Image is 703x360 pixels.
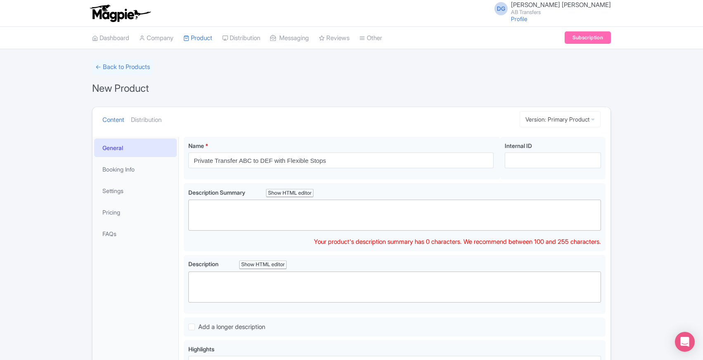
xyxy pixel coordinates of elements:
a: Content [102,107,124,133]
a: Booking Info [94,160,177,179]
span: Highlights [188,346,214,353]
a: Dashboard [92,27,129,50]
a: FAQs [94,224,177,243]
a: Other [359,27,382,50]
a: Subscription [565,31,611,44]
a: Messaging [270,27,309,50]
div: Open Intercom Messenger [675,332,695,352]
img: logo-ab69f6fb50320c5b225c76a69d11143b.png [88,4,152,22]
div: Show HTML editor [266,189,313,198]
span: Add a longer description [198,323,265,331]
span: Description [188,260,218,267]
div: Your product's description summary has 0 characters. We recommend between 100 and 255 characters. [314,237,601,247]
a: Profile [511,15,527,22]
span: Name [188,142,204,149]
a: Pricing [94,203,177,222]
span: Internal ID [505,142,532,149]
a: DG [PERSON_NAME] [PERSON_NAME] AB Transfers [489,2,611,15]
h1: New Product [92,80,149,97]
a: Version: Primary Product [520,111,601,127]
span: Description Summary [188,189,245,196]
a: ← Back to Products [92,59,153,75]
span: DG [494,2,508,15]
a: Distribution [222,27,260,50]
a: Company [139,27,173,50]
span: [PERSON_NAME] [PERSON_NAME] [511,1,611,9]
a: Reviews [319,27,349,50]
a: Settings [94,181,177,200]
a: General [94,138,177,157]
div: Show HTML editor [239,260,287,269]
a: Product [183,27,212,50]
small: AB Transfers [511,10,611,15]
a: Distribution [131,107,161,133]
